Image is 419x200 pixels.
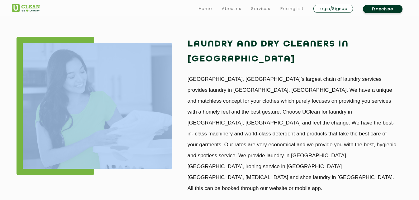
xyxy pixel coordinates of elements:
a: Pricing List [280,5,303,12]
img: store_pg_img.jpg [23,43,172,169]
a: Services [251,5,270,12]
p: [GEOGRAPHIC_DATA], [GEOGRAPHIC_DATA]’s largest chain of laundry services provides laundry in [GEO... [188,74,397,194]
a: About us [222,5,241,12]
img: UClean Laundry and Dry Cleaning [12,4,40,12]
a: Login/Signup [313,5,353,13]
h2: Laundry and Dry Cleaners in [GEOGRAPHIC_DATA] [188,37,397,67]
a: Home [199,5,212,12]
a: Franchise [363,5,402,13]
